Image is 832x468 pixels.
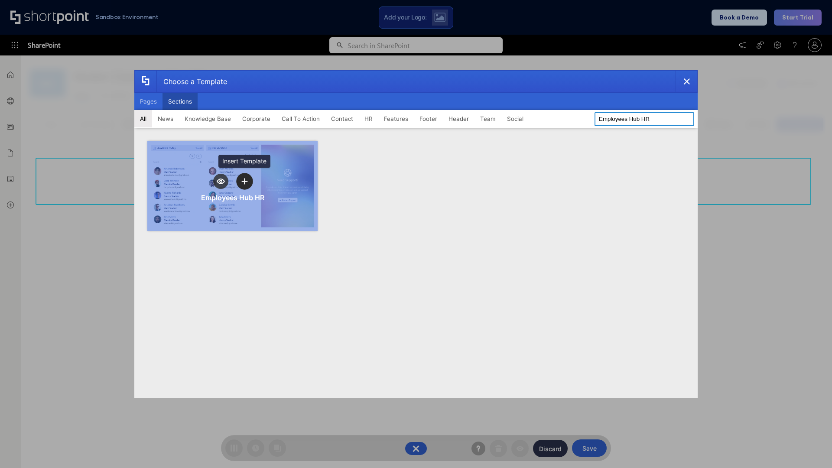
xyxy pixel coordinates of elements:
[152,110,179,127] button: News
[414,110,443,127] button: Footer
[179,110,237,127] button: Knowledge Base
[134,93,162,110] button: Pages
[378,110,414,127] button: Features
[443,110,474,127] button: Header
[359,110,378,127] button: HR
[474,110,501,127] button: Team
[276,110,325,127] button: Call To Action
[201,193,264,202] div: Employees Hub HR
[789,426,832,468] iframe: Chat Widget
[134,70,698,398] div: template selector
[325,110,359,127] button: Contact
[162,93,198,110] button: Sections
[134,110,152,127] button: All
[501,110,529,127] button: Social
[156,71,227,92] div: Choose a Template
[237,110,276,127] button: Corporate
[595,112,694,126] input: Search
